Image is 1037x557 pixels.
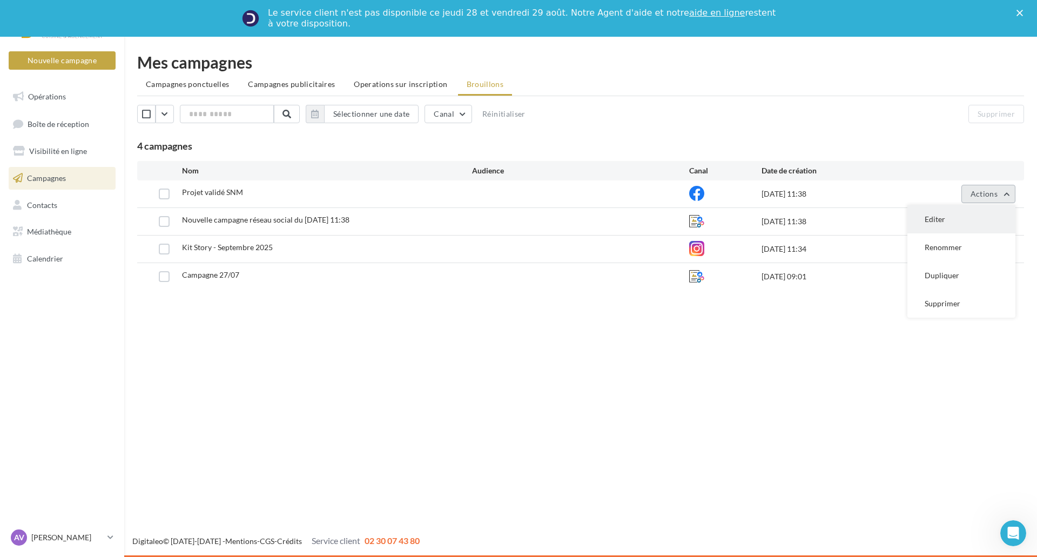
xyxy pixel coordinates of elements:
[182,215,349,224] span: Nouvelle campagne réseau social du 28-08-2025 11:38
[6,167,118,190] a: Campagnes
[1000,520,1026,546] iframe: Intercom live chat
[182,165,472,176] div: Nom
[182,243,273,252] span: Kit Story - Septembre 2025
[27,227,71,236] span: Médiathèque
[907,290,1015,318] button: Supprimer
[472,165,690,176] div: Audience
[324,105,419,123] button: Sélectionner une date
[6,247,118,270] a: Calendrier
[137,140,192,152] span: 4 campagnes
[6,85,118,108] a: Opérations
[425,105,472,123] button: Canal
[182,187,243,197] span: Projet validé SNM
[6,112,118,136] a: Boîte de réception
[137,54,1024,70] div: Mes campagnes
[907,233,1015,261] button: Renommer
[354,79,447,89] span: Operations sur inscription
[277,536,302,546] a: Crédits
[6,140,118,163] a: Visibilité en ligne
[365,535,420,546] span: 02 30 07 43 80
[9,51,116,70] button: Nouvelle campagne
[1016,10,1027,16] div: Fermer
[312,535,360,546] span: Service client
[242,10,259,27] img: Profile image for Service-Client
[9,527,116,548] a: AV [PERSON_NAME]
[689,8,745,18] a: aide en ligne
[132,536,420,546] span: © [DATE]-[DATE] - - -
[14,532,24,543] span: AV
[6,220,118,243] a: Médiathèque
[762,189,906,199] div: [DATE] 11:38
[968,105,1024,123] button: Supprimer
[27,254,63,263] span: Calendrier
[146,79,229,89] span: Campagnes ponctuelles
[27,200,57,209] span: Contacts
[762,216,906,227] div: [DATE] 11:38
[268,8,778,29] div: Le service client n'est pas disponible ce jeudi 28 et vendredi 29 août. Notre Agent d'aide et not...
[182,270,239,279] span: Campagne 27/07
[31,532,103,543] p: [PERSON_NAME]
[907,261,1015,290] button: Dupliquer
[27,173,66,183] span: Campagnes
[689,165,762,176] div: Canal
[29,146,87,156] span: Visibilité en ligne
[28,119,89,128] span: Boîte de réception
[306,105,419,123] button: Sélectionner une date
[260,536,274,546] a: CGS
[28,92,66,101] span: Opérations
[6,194,118,217] a: Contacts
[762,271,906,282] div: [DATE] 09:01
[248,79,335,89] span: Campagnes publicitaires
[961,185,1015,203] button: Actions
[762,165,906,176] div: Date de création
[971,189,998,198] span: Actions
[132,536,163,546] a: Digitaleo
[907,205,1015,233] button: Editer
[762,244,906,254] div: [DATE] 11:34
[478,108,530,120] button: Réinitialiser
[225,536,257,546] a: Mentions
